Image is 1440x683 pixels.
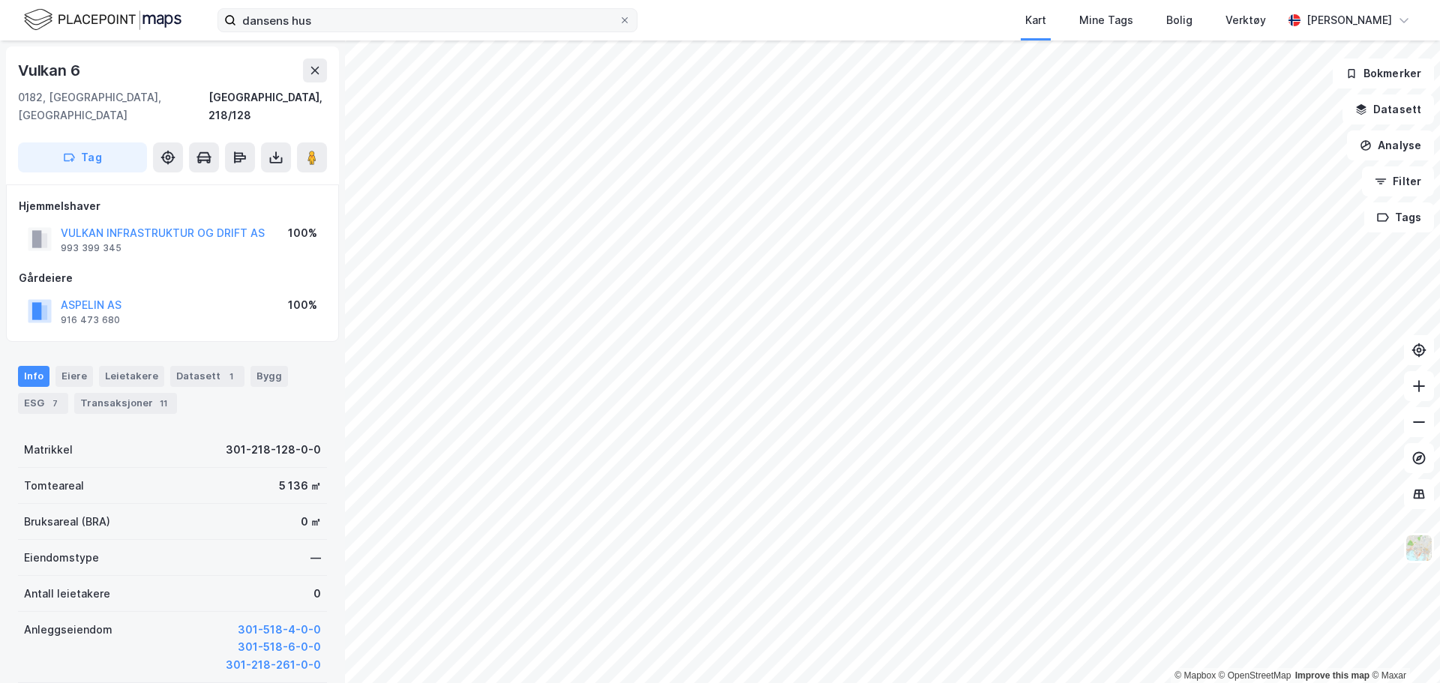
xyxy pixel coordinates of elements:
[24,7,181,33] img: logo.f888ab2527a4732fd821a326f86c7f29.svg
[61,314,120,326] div: 916 473 680
[1347,130,1434,160] button: Analyse
[24,549,99,567] div: Eiendomstype
[170,366,244,387] div: Datasett
[279,477,321,495] div: 5 136 ㎡
[24,621,112,639] div: Anleggseiendom
[18,142,147,172] button: Tag
[18,366,49,387] div: Info
[313,585,321,603] div: 0
[1405,534,1433,562] img: Z
[24,513,110,531] div: Bruksareal (BRA)
[288,296,317,314] div: 100%
[61,242,121,254] div: 993 399 345
[238,638,321,656] button: 301-518-6-0-0
[238,621,321,639] button: 301-518-4-0-0
[74,393,177,414] div: Transaksjoner
[1219,670,1291,681] a: OpenStreetMap
[1225,11,1266,29] div: Verktøy
[19,197,326,215] div: Hjemmelshaver
[1306,11,1392,29] div: [PERSON_NAME]
[223,369,238,384] div: 1
[310,549,321,567] div: —
[236,9,619,31] input: Søk på adresse, matrikkel, gårdeiere, leietakere eller personer
[156,396,171,411] div: 11
[24,477,84,495] div: Tomteareal
[1333,58,1434,88] button: Bokmerker
[18,88,208,124] div: 0182, [GEOGRAPHIC_DATA], [GEOGRAPHIC_DATA]
[288,224,317,242] div: 100%
[1362,166,1434,196] button: Filter
[18,58,82,82] div: Vulkan 6
[24,585,110,603] div: Antall leietakere
[208,88,327,124] div: [GEOGRAPHIC_DATA], 218/128
[1295,670,1369,681] a: Improve this map
[99,366,164,387] div: Leietakere
[301,513,321,531] div: 0 ㎡
[1364,202,1434,232] button: Tags
[1079,11,1133,29] div: Mine Tags
[1342,94,1434,124] button: Datasett
[1365,611,1440,683] iframe: Chat Widget
[226,656,321,674] button: 301-218-261-0-0
[18,393,68,414] div: ESG
[250,366,288,387] div: Bygg
[226,441,321,459] div: 301-218-128-0-0
[1025,11,1046,29] div: Kart
[55,366,93,387] div: Eiere
[19,269,326,287] div: Gårdeiere
[1174,670,1216,681] a: Mapbox
[47,396,62,411] div: 7
[1166,11,1192,29] div: Bolig
[24,441,73,459] div: Matrikkel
